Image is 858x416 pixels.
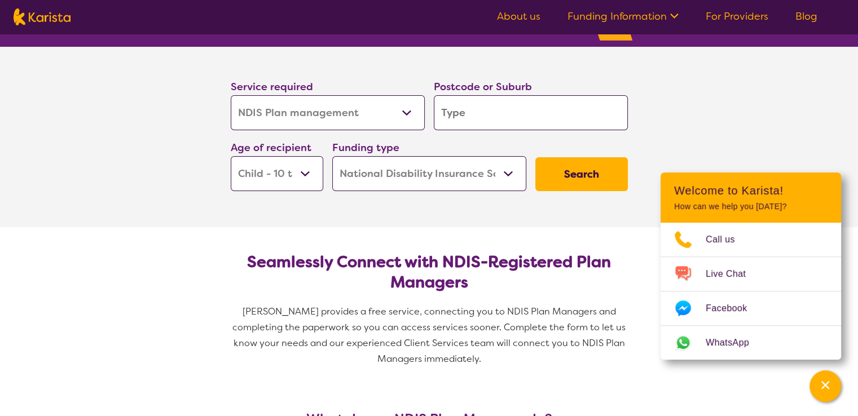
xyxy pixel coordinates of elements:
span: [PERSON_NAME] provides a free service, connecting you to NDIS Plan Managers and completing the pa... [232,306,628,365]
a: For Providers [706,10,768,23]
span: Facebook [706,300,760,317]
label: Postcode or Suburb [434,80,532,94]
a: Blog [795,10,817,23]
p: How can we help you [DATE]? [674,202,828,211]
a: Funding Information [567,10,679,23]
ul: Choose channel [661,223,841,360]
label: Age of recipient [231,141,311,154]
h2: Welcome to Karista! [674,184,828,197]
div: Channel Menu [661,172,841,360]
label: Funding type [332,141,399,154]
button: Channel Menu [809,370,841,402]
img: Karista logo [14,8,71,25]
input: Type [434,95,628,130]
span: Live Chat [706,265,759,282]
a: Web link opens in a new tab. [661,326,841,360]
label: Service required [231,80,313,94]
a: About us [497,10,540,23]
span: WhatsApp [706,334,763,351]
button: Search [535,157,628,191]
span: Call us [706,231,749,248]
h2: Seamlessly Connect with NDIS-Registered Plan Managers [240,252,619,293]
